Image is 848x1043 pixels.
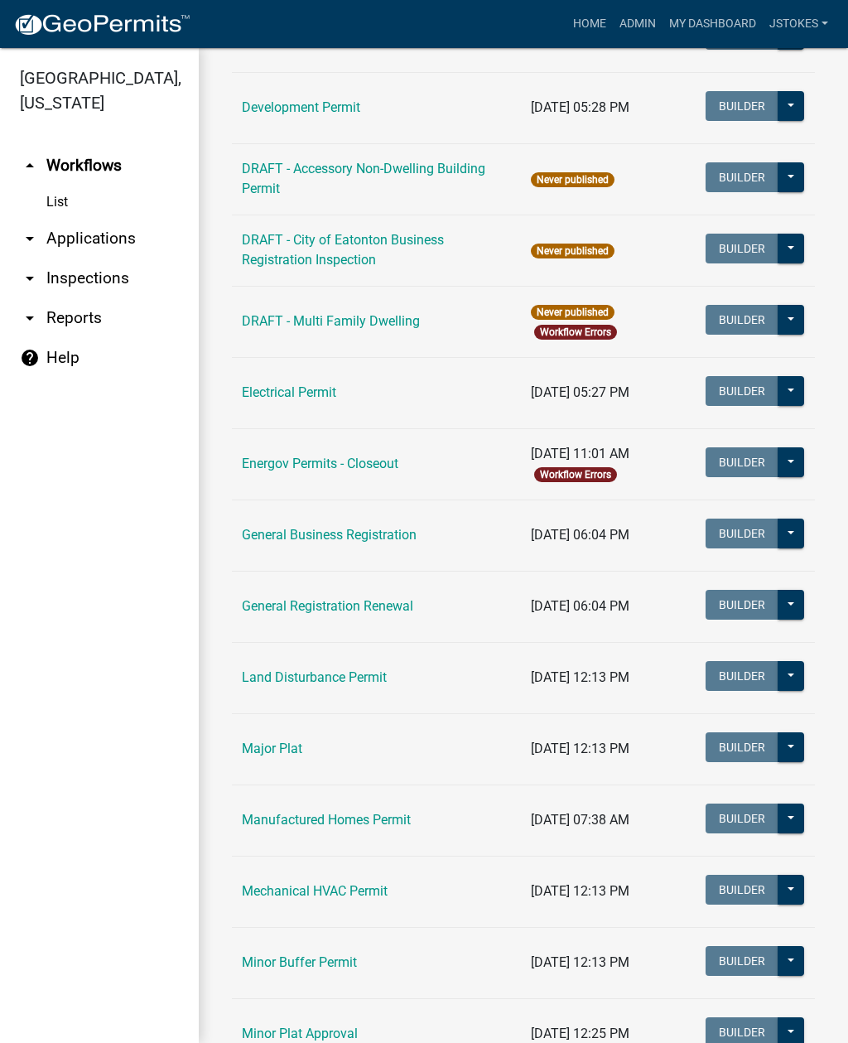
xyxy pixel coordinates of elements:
span: [DATE] 11:01 AM [531,446,629,461]
i: help [20,348,40,368]
span: [DATE] 12:13 PM [531,954,629,970]
button: Builder [706,162,778,192]
a: Development Permit [242,99,360,115]
a: Manufactured Homes Permit [242,812,411,828]
button: Builder [706,234,778,263]
a: General Business Registration [242,527,417,543]
a: Electrical Permit [242,384,336,400]
i: arrow_drop_up [20,156,40,176]
a: Minor Plat Approval [242,1026,358,1041]
span: [DATE] 05:27 PM [531,384,629,400]
a: DRAFT - City of Eatonton Business Registration Inspection [242,232,444,268]
span: Never published [531,305,614,320]
a: Workflow Errors [540,469,611,480]
a: Admin [613,8,662,40]
span: [DATE] 12:13 PM [531,883,629,899]
span: [DATE] 12:13 PM [531,741,629,756]
span: Never published [531,244,614,258]
a: My Dashboard [662,8,763,40]
a: DRAFT - Multi Family Dwelling [242,313,420,329]
span: Never published [531,172,614,187]
a: DRAFT - Accessory Non-Dwelling Building Permit [242,161,485,196]
a: Major Plat [242,741,302,756]
a: jstokes [763,8,835,40]
i: arrow_drop_down [20,268,40,288]
a: Mechanical HVAC Permit [242,883,388,899]
button: Builder [706,305,778,335]
span: [DATE] 06:04 PM [531,598,629,614]
button: Builder [706,804,778,833]
a: Minor Buffer Permit [242,954,357,970]
button: Builder [706,519,778,548]
span: [DATE] 07:38 AM [531,812,629,828]
button: Builder [706,376,778,406]
button: Builder [706,946,778,976]
button: Builder [706,875,778,905]
button: Builder [706,590,778,620]
span: [DATE] 12:25 PM [531,1026,629,1041]
button: Builder [706,91,778,121]
i: arrow_drop_down [20,308,40,328]
a: General Registration Renewal [242,598,413,614]
button: Builder [706,20,778,50]
a: Land Disturbance Permit [242,669,387,685]
span: [DATE] 06:04 PM [531,527,629,543]
a: Workflow Errors [540,326,611,338]
button: Builder [706,732,778,762]
span: [DATE] 05:28 PM [531,99,629,115]
a: Home [566,8,613,40]
button: Builder [706,447,778,477]
i: arrow_drop_down [20,229,40,249]
a: Energov Permits - Closeout [242,456,398,471]
span: [DATE] 12:13 PM [531,669,629,685]
button: Builder [706,661,778,691]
